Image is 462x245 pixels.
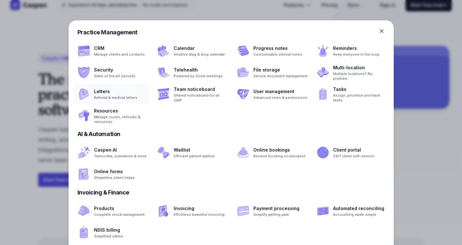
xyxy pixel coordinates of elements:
[174,146,215,154] a: Waitlist
[94,168,135,175] a: Online forms
[77,188,385,197] div: Invoicing & Finance
[94,107,148,115] a: Resources
[77,130,385,139] div: AI & Automation
[253,146,305,154] a: Online bookings
[253,205,299,212] a: Payment processing
[333,64,387,71] a: Multi-location
[333,44,379,52] a: Reminders
[333,85,387,93] a: Tasks
[94,88,137,95] a: Letters
[94,66,135,74] a: Security
[94,146,146,154] a: Caspen AI
[253,66,308,74] a: File storage
[174,66,223,74] a: Telehealth
[94,205,145,212] a: Products
[94,226,123,234] a: NDIS billing
[253,44,302,52] a: Progress notes
[333,205,384,212] a: Automated reconciling
[174,44,225,52] a: Calendar
[77,28,385,37] div: Practice Management
[333,146,374,154] a: Client portal
[94,44,145,52] a: CRM
[174,205,224,212] a: Invoicing
[174,85,228,93] a: Team noticeboard
[253,88,307,95] a: User management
